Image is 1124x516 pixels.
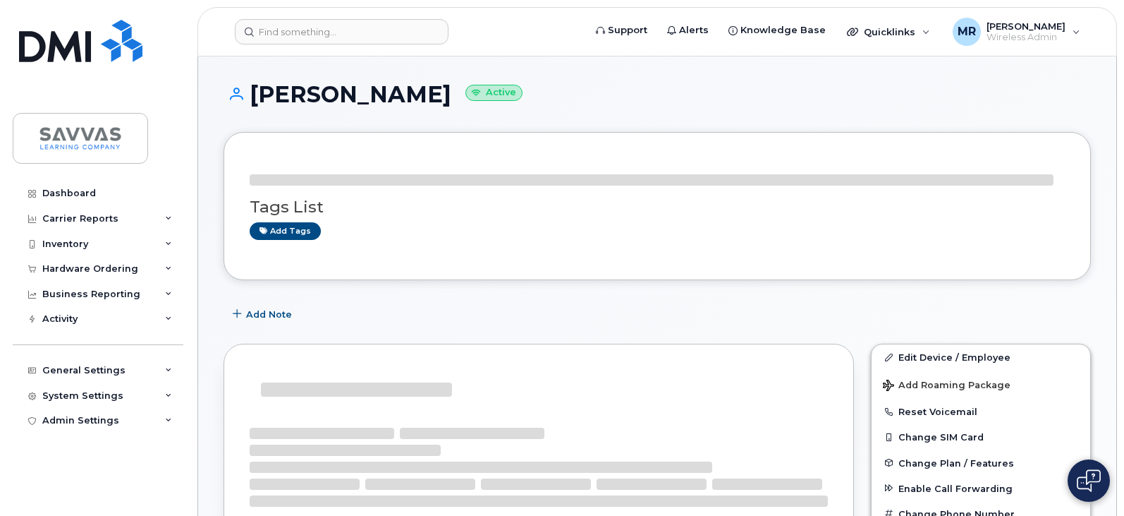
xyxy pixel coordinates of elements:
[465,85,523,101] small: Active
[872,399,1090,424] button: Reset Voicemail
[1077,469,1101,492] img: Open chat
[898,457,1014,468] span: Change Plan / Features
[246,308,292,321] span: Add Note
[883,380,1010,393] span: Add Roaming Package
[224,301,304,327] button: Add Note
[898,483,1013,493] span: Enable Call Forwarding
[250,222,321,240] a: Add tags
[872,370,1090,399] button: Add Roaming Package
[872,450,1090,476] button: Change Plan / Features
[872,344,1090,370] a: Edit Device / Employee
[872,476,1090,501] button: Enable Call Forwarding
[224,82,1091,107] h1: [PERSON_NAME]
[250,198,1065,216] h3: Tags List
[872,424,1090,450] button: Change SIM Card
